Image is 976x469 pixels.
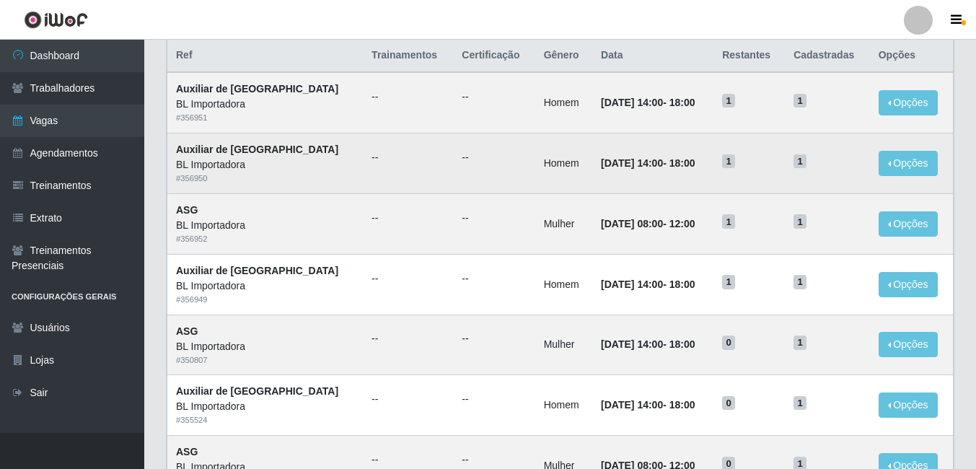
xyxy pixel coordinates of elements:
div: # 355524 [176,414,354,426]
button: Opções [879,332,938,357]
time: 12:00 [669,218,695,229]
ul: -- [462,89,526,105]
div: BL Importadora [176,97,354,112]
td: Mulher [535,315,592,375]
strong: - [601,338,695,350]
ul: -- [372,271,444,286]
strong: - [601,157,695,169]
span: 1 [722,94,735,108]
td: Mulher [535,193,592,254]
time: 18:00 [669,338,695,350]
span: 1 [722,154,735,169]
ul: -- [372,392,444,407]
button: Opções [879,211,938,237]
span: 1 [793,396,806,411]
span: 1 [722,214,735,229]
time: [DATE] 08:00 [601,218,663,229]
strong: - [601,97,695,108]
button: Opções [879,272,938,297]
ul: -- [462,331,526,346]
div: # 350807 [176,354,354,367]
time: [DATE] 14:00 [601,279,663,290]
div: BL Importadora [176,279,354,294]
span: 1 [793,336,806,350]
span: 1 [793,275,806,289]
button: Opções [879,90,938,115]
span: 1 [722,275,735,289]
span: 1 [793,154,806,169]
th: Trainamentos [363,39,453,73]
time: 18:00 [669,399,695,411]
span: 1 [793,214,806,229]
ul: -- [462,392,526,407]
div: BL Importadora [176,339,354,354]
time: 18:00 [669,157,695,169]
div: # 356950 [176,172,354,185]
button: Opções [879,151,938,176]
ul: -- [462,211,526,226]
div: BL Importadora [176,157,354,172]
img: CoreUI Logo [24,11,88,29]
div: BL Importadora [176,218,354,233]
strong: ASG [176,325,198,337]
strong: Auxiliar de [GEOGRAPHIC_DATA] [176,83,338,95]
time: [DATE] 14:00 [601,97,663,108]
td: Homem [535,254,592,315]
ul: -- [372,150,444,165]
strong: - [601,218,695,229]
td: Homem [535,375,592,436]
strong: Auxiliar de [GEOGRAPHIC_DATA] [176,265,338,276]
time: 18:00 [669,279,695,290]
span: 1 [793,94,806,108]
div: # 356951 [176,112,354,124]
ul: -- [462,452,526,468]
th: Cadastradas [785,39,870,73]
ul: -- [462,150,526,165]
time: [DATE] 14:00 [601,399,663,411]
button: Opções [879,393,938,418]
ul: -- [372,89,444,105]
time: [DATE] 14:00 [601,157,663,169]
td: Homem [535,72,592,133]
th: Certificação [453,39,535,73]
strong: - [601,279,695,290]
ul: -- [372,211,444,226]
strong: - [601,399,695,411]
ul: -- [372,452,444,468]
span: 0 [722,396,735,411]
strong: Auxiliar de [GEOGRAPHIC_DATA] [176,144,338,155]
th: Ref [167,39,364,73]
th: Gênero [535,39,592,73]
th: Opções [870,39,954,73]
th: Data [592,39,713,73]
strong: Auxiliar de [GEOGRAPHIC_DATA] [176,385,338,397]
strong: ASG [176,204,198,216]
span: 0 [722,336,735,350]
ul: -- [372,331,444,346]
div: # 356949 [176,294,354,306]
strong: ASG [176,446,198,457]
th: Restantes [713,39,785,73]
ul: -- [462,271,526,286]
time: [DATE] 14:00 [601,338,663,350]
div: # 356952 [176,233,354,245]
time: 18:00 [669,97,695,108]
div: BL Importadora [176,399,354,414]
td: Homem [535,133,592,194]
